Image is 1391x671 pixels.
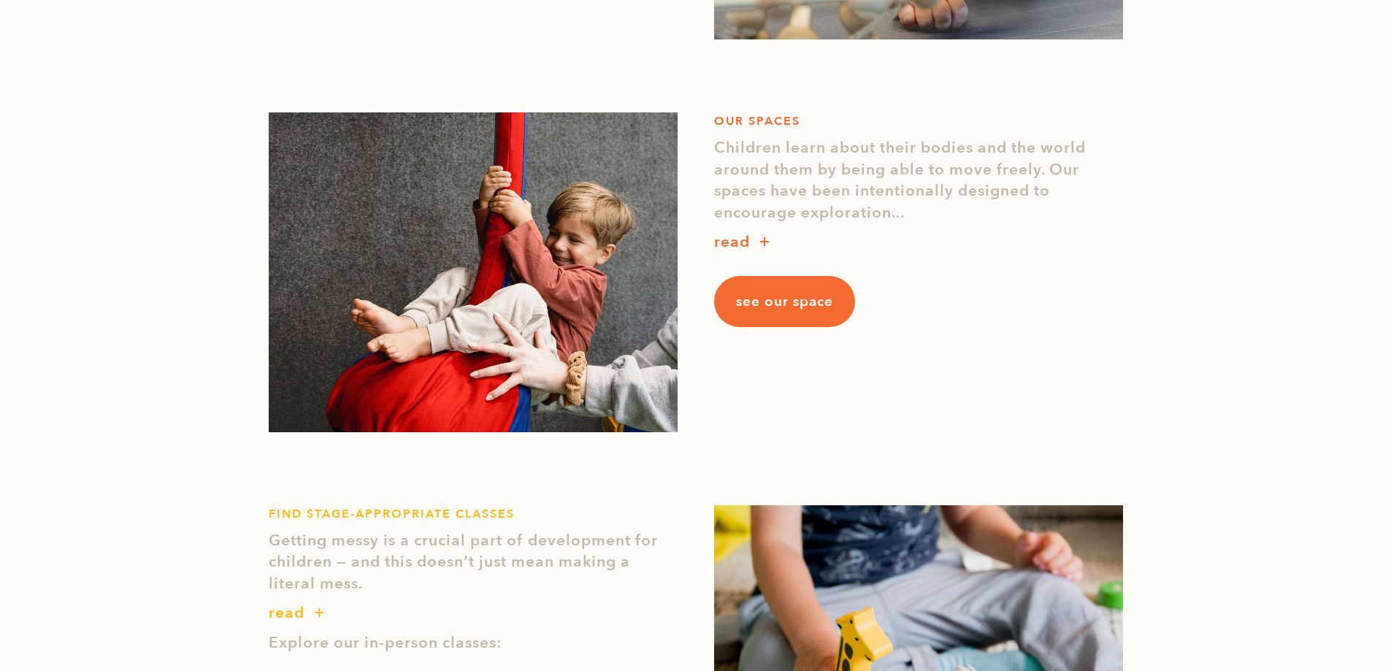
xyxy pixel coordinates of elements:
p: Children learn about their bodies and the world around them by being able to move freely. Our spa... [714,137,1123,223]
p: Getting messy is a crucial part of development for children — and this doesn’t just mean making a... [269,530,678,594]
h1: FIND STAGE-APPROPRIATE CLASSES [269,505,678,523]
a: see our space [714,276,855,327]
h1: OUR SPACES [714,112,1123,130]
p: Explore our in-person classes: [269,632,678,653]
span: see our space [736,292,833,311]
p: read [714,231,750,254]
p: read [269,602,304,625]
